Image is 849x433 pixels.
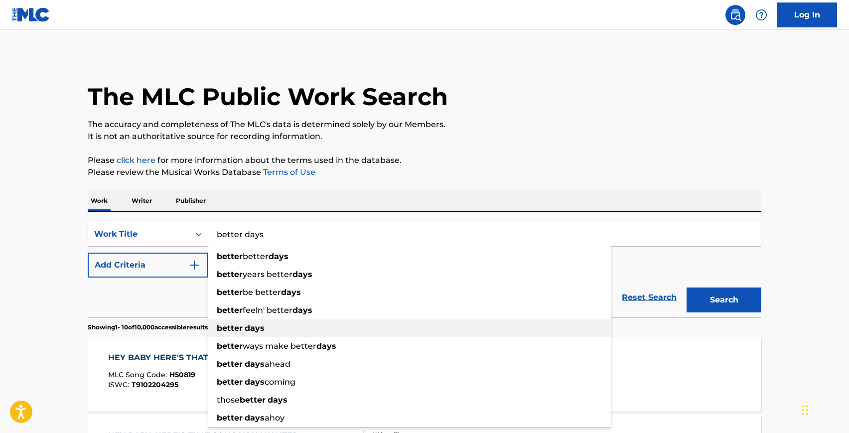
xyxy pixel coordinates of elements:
[240,395,266,405] strong: better
[88,119,761,131] p: The accuracy and completeness of The MLC's data is determined solely by our Members.
[243,341,316,351] span: ways make better
[217,305,243,315] strong: better
[217,288,243,297] strong: better
[292,270,312,279] strong: days
[88,190,111,211] p: Work
[802,395,808,425] div: Drag
[94,228,184,240] div: Work Title
[129,190,155,211] p: Writer
[281,288,301,297] strong: days
[217,252,243,261] strong: better
[261,167,315,177] a: Terms of Use
[117,155,155,165] a: click here
[245,359,265,369] strong: days
[88,82,448,112] h1: The MLC Public Work Search
[729,9,741,21] img: search
[88,337,761,412] a: HEY BABY HERE'S THAT SONG YOU WANTEDMLC Song Code:H50819ISWC:T9102204295Writers (6)[PERSON_NAME],...
[88,154,761,166] p: Please for more information about the terms used in the database.
[751,5,771,25] div: Help
[188,259,200,271] img: 9d2ae6d4665cec9f34b9.svg
[217,413,243,423] strong: better
[217,270,243,279] strong: better
[316,341,336,351] strong: days
[88,253,208,278] button: Add Criteria
[108,352,302,364] div: HEY BABY HERE'S THAT SONG YOU WANTED
[243,252,269,261] span: better
[243,270,292,279] span: years better
[217,323,243,333] strong: better
[108,380,132,389] span: ISWC :
[88,323,256,332] p: Showing 1 - 10 of 10,000 accessible results (Total 1,648,477 )
[245,323,265,333] strong: days
[243,305,292,315] span: feeln' better
[799,385,849,433] iframe: Chat Widget
[755,9,767,21] img: help
[687,288,761,312] button: Search
[88,222,761,317] form: Search Form
[265,359,290,369] span: ahead
[245,377,265,387] strong: days
[108,370,169,379] span: MLC Song Code :
[777,2,837,27] a: Log In
[217,377,243,387] strong: better
[88,131,761,143] p: It is not an authoritative source for recording information.
[617,287,682,308] a: Reset Search
[265,413,284,423] span: ahoy
[245,413,265,423] strong: days
[269,252,288,261] strong: days
[268,395,287,405] strong: days
[292,305,312,315] strong: days
[12,7,50,22] img: MLC Logo
[173,190,209,211] p: Publisher
[88,166,761,178] p: Please review the Musical Works Database
[243,288,281,297] span: be better
[132,380,178,389] span: T9102204295
[265,377,295,387] span: coming
[217,341,243,351] strong: better
[169,370,195,379] span: H50819
[725,5,745,25] a: Public Search
[217,359,243,369] strong: better
[217,395,240,405] span: those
